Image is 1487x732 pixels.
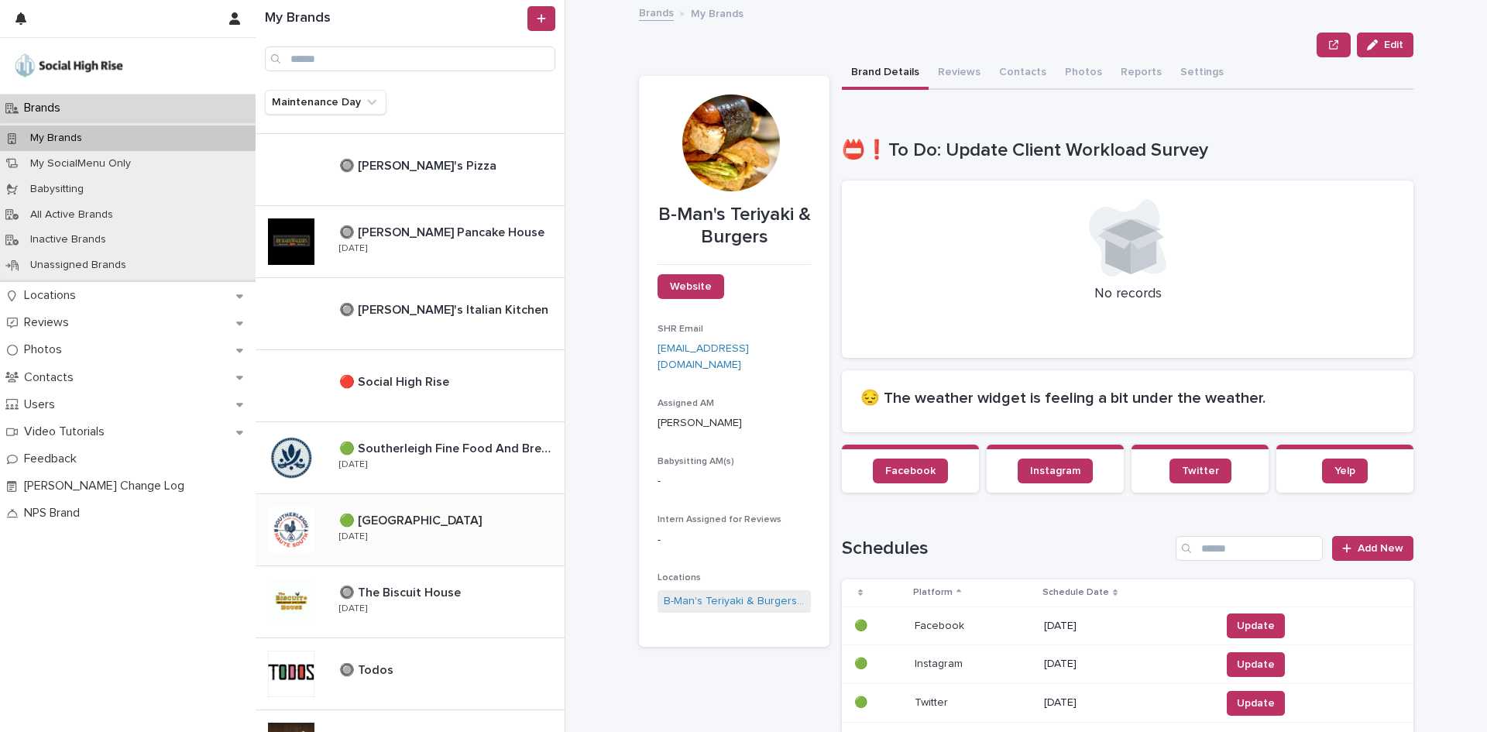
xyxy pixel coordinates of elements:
[1237,696,1275,711] span: Update
[18,233,118,246] p: Inactive Brands
[18,157,143,170] p: My SocialMenu Only
[265,90,386,115] button: Maintenance Day
[854,693,871,710] p: 🟢
[658,204,811,249] p: B-Man's Teriyaki & Burgers
[1044,696,1208,710] p: [DATE]
[658,274,724,299] a: Website
[18,479,197,493] p: [PERSON_NAME] Change Log
[1056,57,1111,90] button: Photos
[265,46,555,71] input: Search
[1044,620,1208,633] p: [DATE]
[18,342,74,357] p: Photos
[339,603,367,614] p: [DATE]
[1176,536,1323,561] input: Search
[854,617,871,633] p: 🟢
[339,531,367,542] p: [DATE]
[1332,536,1413,561] a: Add New
[1182,466,1219,476] span: Twitter
[842,607,1413,645] tr: 🟢🟢 FacebookFacebook [DATE]Update
[873,459,948,483] a: Facebook
[913,584,953,601] p: Platform
[1237,618,1275,634] span: Update
[1169,459,1231,483] a: Twitter
[256,206,565,278] a: 🔘 [PERSON_NAME] Pancake House🔘 [PERSON_NAME] Pancake House [DATE]
[18,208,125,222] p: All Active Brands
[339,156,500,174] p: 🔘 [PERSON_NAME]'s Pizza
[339,243,367,254] p: [DATE]
[256,278,565,350] a: 🔘 [PERSON_NAME]'s Italian Kitchen🔘 [PERSON_NAME]'s Italian Kitchen
[658,532,811,548] p: -
[885,466,936,476] span: Facebook
[658,325,703,334] span: SHR Email
[658,473,811,490] p: -
[256,566,565,638] a: 🔘 The Biscuit House🔘 The Biscuit House [DATE]
[18,183,96,196] p: Babysitting
[18,288,88,303] p: Locations
[1384,40,1403,50] span: Edit
[339,372,452,390] p: 🔴 Social High Rise
[18,370,86,385] p: Contacts
[1227,691,1285,716] button: Update
[670,281,712,292] span: Website
[256,350,565,422] a: 🔴 Social High Rise🔴 Social High Rise
[664,593,805,610] a: B-Man's Teriyaki & Burgers - [GEOGRAPHIC_DATA]
[18,506,92,521] p: NPS Brand
[915,655,966,671] p: Instagram
[1227,652,1285,677] button: Update
[1044,658,1208,671] p: [DATE]
[339,300,551,318] p: 🔘 [PERSON_NAME]'s Italian Kitchen
[1237,657,1275,672] span: Update
[18,397,67,412] p: Users
[1357,33,1413,57] button: Edit
[915,693,951,710] p: Twitter
[658,573,701,583] span: Locations
[18,101,73,115] p: Brands
[1358,543,1403,554] span: Add New
[18,132,94,145] p: My Brands
[1030,466,1080,476] span: Instagram
[1334,466,1355,476] span: Yelp
[256,494,565,566] a: 🟢 [GEOGRAPHIC_DATA]🟢 [GEOGRAPHIC_DATA] [DATE]
[256,422,565,494] a: 🟢 Southerleigh Fine Food And Brewery🟢 Southerleigh Fine Food And Brewery [DATE]
[339,459,367,470] p: [DATE]
[658,415,811,431] p: [PERSON_NAME]
[860,389,1395,407] h2: 😔 The weather widget is feeling a bit under the weather.
[842,139,1413,162] h1: 📛❗To Do: Update Client Workload Survey
[339,583,464,600] p: 🔘 The Biscuit House
[265,10,524,27] h1: My Brands
[842,645,1413,684] tr: 🟢🟢 InstagramInstagram [DATE]Update
[691,4,743,21] p: My Brands
[1171,57,1233,90] button: Settings
[658,343,749,370] a: [EMAIL_ADDRESS][DOMAIN_NAME]
[339,510,485,528] p: 🟢 [GEOGRAPHIC_DATA]
[658,515,781,524] span: Intern Assigned for Reviews
[339,222,548,240] p: 🔘 [PERSON_NAME] Pancake House
[1111,57,1171,90] button: Reports
[658,399,714,408] span: Assigned AM
[1018,459,1093,483] a: Instagram
[1227,613,1285,638] button: Update
[339,438,561,456] p: 🟢 Southerleigh Fine Food And Brewery
[915,617,967,633] p: Facebook
[12,50,125,81] img: o5DnuTxEQV6sW9jFYBBf
[639,3,674,21] a: Brands
[658,457,734,466] span: Babysitting AM(s)
[18,315,81,330] p: Reviews
[256,638,565,710] a: 🔘 Todos🔘 Todos
[1042,584,1109,601] p: Schedule Date
[18,259,139,272] p: Unassigned Brands
[18,452,89,466] p: Feedback
[854,655,871,671] p: 🟢
[842,538,1169,560] h1: Schedules
[256,134,565,206] a: 🔘 [PERSON_NAME]'s Pizza🔘 [PERSON_NAME]'s Pizza
[860,286,1395,303] p: No records
[1322,459,1368,483] a: Yelp
[842,57,929,90] button: Brand Details
[929,57,990,90] button: Reviews
[990,57,1056,90] button: Contacts
[842,684,1413,723] tr: 🟢🟢 TwitterTwitter [DATE]Update
[18,424,117,439] p: Video Tutorials
[339,660,397,678] p: 🔘 Todos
